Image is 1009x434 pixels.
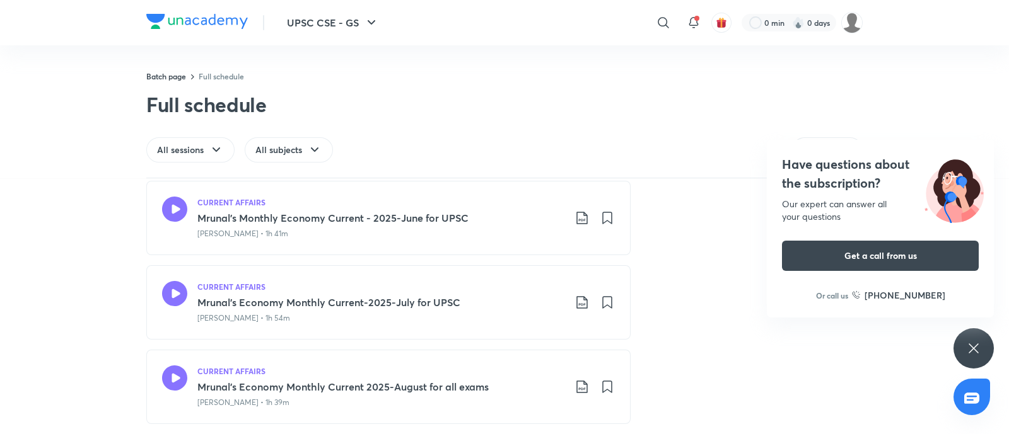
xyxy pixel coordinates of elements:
h3: Mrunal's Monthly Economy Current - 2025-June for UPSC [197,210,564,226]
p: [PERSON_NAME] • 1h 54m [197,312,290,324]
p: [PERSON_NAME] • 1h 41m [197,228,288,239]
a: Batch page [146,71,186,81]
a: CURRENT AFFAIRSMrunal's Economy Monthly Current-2025-July for UPSC[PERSON_NAME] • 1h 54m [146,265,631,340]
a: CURRENT AFFAIRSMrunal's Monthly Economy Current - 2025-June for UPSC[PERSON_NAME] • 1h 41m [146,181,631,255]
a: Company Logo [146,14,248,32]
div: Full schedule [146,92,267,117]
img: Piali K [841,12,863,33]
button: Get a call from us [782,241,979,271]
h4: Have questions about the subscription? [782,155,979,193]
h3: Mrunal's Economy Monthly Current 2025-August for all exams [197,379,564,394]
span: All sessions [157,144,204,156]
img: Company Logo [146,14,248,29]
div: Our expert can answer all your questions [782,198,979,223]
img: ttu_illustration_new.svg [914,155,994,223]
span: All subjects [255,144,302,156]
h6: [PHONE_NUMBER] [865,288,945,302]
button: avatar [711,13,732,33]
img: avatar [716,17,727,28]
a: [PHONE_NUMBER] [852,288,945,302]
h5: CURRENT AFFAIRS [197,365,265,377]
p: Or call us [816,290,848,301]
a: Full schedule [199,71,244,81]
a: CURRENT AFFAIRSMrunal's Economy Monthly Current 2025-August for all exams[PERSON_NAME] • 1h 39m [146,350,631,424]
p: [PERSON_NAME] • 1h 39m [197,397,289,408]
h5: CURRENT AFFAIRS [197,281,265,292]
button: UPSC CSE - GS [279,10,387,35]
h5: CURRENT AFFAIRS [197,197,265,208]
h3: Mrunal's Economy Monthly Current-2025-July for UPSC [197,295,564,310]
img: streak [792,16,805,29]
